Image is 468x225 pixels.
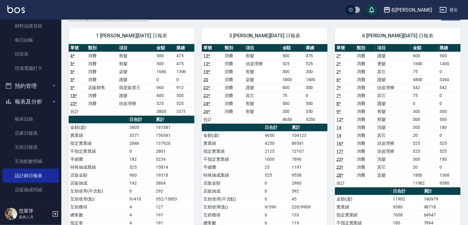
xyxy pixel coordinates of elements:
td: 合計 [202,115,223,123]
td: 指定實業績 [202,147,263,155]
td: 2125 [263,147,290,155]
td: 3371 [175,107,194,115]
td: 其它 [376,163,411,171]
td: 1600 [263,155,290,163]
td: 2801 [154,147,194,155]
td: 消費 [355,139,376,147]
td: 互助使用(不含點) [202,195,263,203]
td: 352/15853 [154,195,194,203]
th: 金額 [411,44,438,52]
td: 500 [411,115,438,123]
td: 3805 [128,123,154,131]
td: 1600 [304,76,328,84]
td: 180 [438,155,461,163]
td: 475 [304,52,328,60]
td: 消費 [223,60,244,68]
td: 消費 [355,147,376,155]
td: 104123 [290,131,328,139]
td: 0 [128,147,154,155]
td: 0 [263,195,290,203]
td: 19318 [154,171,194,179]
td: 1680 [155,68,175,76]
th: 累計 [422,187,461,195]
td: 525 [438,139,461,147]
td: 染髮 [376,171,411,179]
td: 消費 [355,84,376,92]
a: 設計師日報表 [2,169,59,183]
td: 消費 [355,52,376,60]
td: 店販抽成 [202,187,263,195]
td: 消費 [355,123,376,131]
td: 0 [438,163,461,171]
td: 1800 [281,76,304,84]
td: 525 [411,139,438,147]
td: 消費 [223,68,244,76]
td: 11982 [411,179,438,187]
td: 0 [304,92,328,99]
td: 特殊抽成業績 [202,171,263,179]
td: 剪髮 [244,52,281,60]
th: 單號 [202,44,223,52]
td: 350 [304,107,328,115]
td: 消費 [355,131,376,139]
td: 300 [411,123,438,131]
td: 2960 [290,179,328,187]
td: 實業績 [335,203,392,211]
td: 1800 [411,171,438,179]
td: 消費 [223,52,244,60]
a: 14 [336,133,341,138]
td: 消費 [355,99,376,107]
td: 300 [411,155,438,163]
td: 133 [290,211,328,219]
td: 消費 [86,60,117,68]
a: 材料自購登錄 [2,19,59,33]
a: 店販抽成明細 [2,183,59,197]
td: 消費 [86,52,117,60]
td: 其它 [376,131,411,139]
td: 98718 [422,203,461,211]
a: 14 [336,125,341,130]
td: 手續費 [69,155,128,163]
span: 1 [PERSON_NAME][DATE] 日報表 [76,33,187,39]
td: 金額(虛) [69,123,128,131]
td: 350 [281,107,304,115]
th: 單號 [69,44,86,52]
td: 洗髮 [376,123,411,131]
td: 2846 [128,139,154,147]
td: 75 [411,68,438,76]
td: 頭皮理療 [376,147,411,155]
td: 600 [411,52,438,60]
td: 剪髮 [117,52,155,60]
td: 消費 [86,68,117,76]
td: 護髮 [244,84,281,92]
td: 剪髮 [244,68,281,76]
span: 6 [PERSON_NAME][DATE] 日報表 [342,33,453,39]
td: 220/9909 [290,203,328,211]
table: a dense table [202,44,328,124]
td: 912 [175,84,194,92]
td: 特殊抽成業績 [69,163,128,171]
td: 500 [304,84,328,92]
td: 9/396 [263,203,290,211]
td: 護髮 [376,99,411,107]
td: 剪髮 [117,60,155,68]
td: 消費 [355,92,376,99]
td: 互助獲得 [69,203,128,211]
td: 1396 [175,68,194,76]
td: 500 [281,99,304,107]
td: 182 [128,155,154,163]
th: 業績 [175,44,194,52]
button: 客戶管理 [2,199,59,215]
td: 300 [304,68,328,76]
a: 排班表 [2,47,59,61]
td: 525 [281,60,304,68]
td: 592 [290,187,328,195]
td: 消費 [223,76,244,84]
td: 護髮 [117,76,155,84]
td: 0 [155,76,175,84]
td: 4650 [281,115,304,123]
th: 項目 [376,44,411,52]
td: 75 [411,92,438,99]
td: 475 [175,52,194,60]
td: 總客數 [69,211,128,219]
